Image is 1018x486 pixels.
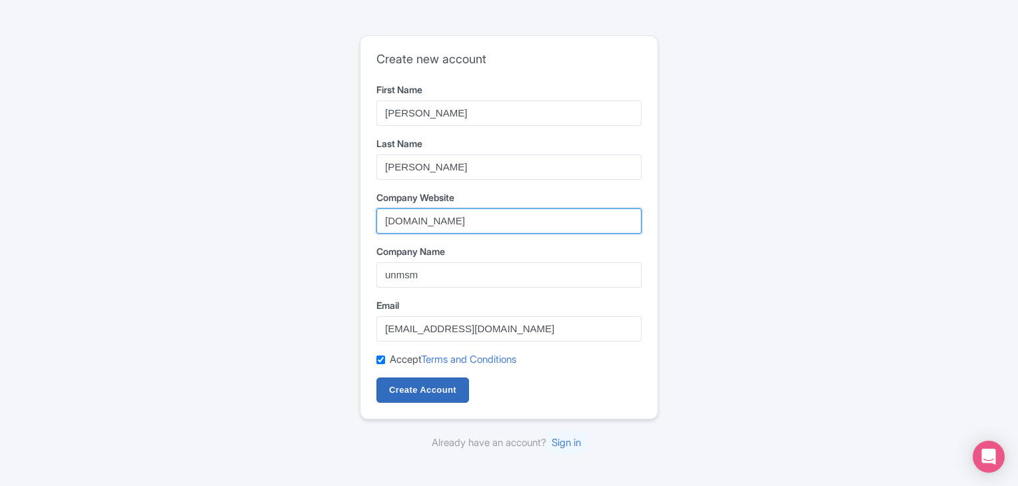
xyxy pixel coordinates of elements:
[376,52,642,67] h2: Create new account
[360,435,658,451] div: Already have an account?
[376,316,642,342] input: username@example.com
[376,208,642,234] input: example.com
[421,353,516,365] a: Terms and Conditions
[376,377,469,403] input: Create Account
[376,190,642,204] label: Company Website
[376,244,642,258] label: Company Name
[546,431,586,454] a: Sign in
[376,83,642,97] label: First Name
[973,441,1005,473] div: Open Intercom Messenger
[376,298,642,312] label: Email
[390,352,516,367] label: Accept
[376,136,642,150] label: Last Name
